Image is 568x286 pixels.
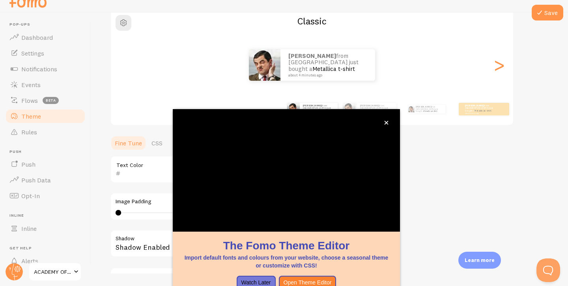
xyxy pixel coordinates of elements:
[360,104,379,107] strong: [PERSON_NAME]
[532,5,563,20] button: Save
[382,119,390,127] button: close,
[5,124,86,140] a: Rules
[21,160,35,168] span: Push
[5,61,86,77] a: Notifications
[21,97,38,104] span: Flows
[494,37,504,93] div: Next slide
[465,104,497,114] p: from [GEOGRAPHIC_DATA] just bought a
[21,81,41,89] span: Events
[116,198,341,205] label: Image Padding
[182,254,390,269] p: Import default fonts and colours from your website, choose a seasonal theme or customize with CSS!
[182,238,390,253] h1: The Fomo Theme Editor
[5,77,86,93] a: Events
[9,149,86,154] span: Push
[5,221,86,236] a: Inline
[312,65,355,72] a: Metallica t-shirt
[111,15,513,27] h2: Classic
[416,106,432,108] strong: [PERSON_NAME]
[5,45,86,61] a: Settings
[21,33,53,41] span: Dashboard
[5,188,86,204] a: Opt-In
[303,104,322,107] strong: [PERSON_NAME]
[288,73,365,77] small: about 4 minutes ago
[9,246,86,251] span: Get Help
[465,104,484,107] strong: [PERSON_NAME]
[5,156,86,172] a: Push
[249,49,280,81] img: Fomo
[360,104,393,114] p: from [GEOGRAPHIC_DATA] just bought a
[475,109,491,112] a: Metallica t-shirt
[5,108,86,124] a: Theme
[21,65,57,73] span: Notifications
[21,176,51,184] span: Push Data
[288,52,336,59] strong: [PERSON_NAME]
[303,104,334,114] p: from [GEOGRAPHIC_DATA] just bought a
[5,253,86,269] a: Alerts
[21,49,44,57] span: Settings
[416,105,442,113] p: from [GEOGRAPHIC_DATA] just bought a
[5,93,86,108] a: Flows beta
[5,30,86,45] a: Dashboard
[287,103,300,115] img: Fomo
[343,103,355,115] img: Fomo
[28,262,82,281] a: ACADEMY OF SIGMA
[21,128,37,136] span: Rules
[110,135,147,151] a: Fine Tune
[288,53,367,77] p: from [GEOGRAPHIC_DATA] just bought a
[536,258,560,282] iframe: Help Scout Beacon - Open
[5,172,86,188] a: Push Data
[34,267,71,277] span: ACADEMY OF SIGMA
[21,225,37,232] span: Inline
[147,135,167,151] a: CSS
[465,256,495,264] p: Learn more
[21,192,40,200] span: Opt-In
[21,112,41,120] span: Theme
[110,230,347,258] div: Shadow Enabled
[21,257,38,265] span: Alerts
[43,97,59,104] span: beta
[465,112,496,114] small: about 4 minutes ago
[458,252,501,269] div: Learn more
[9,22,86,27] span: Pop-ups
[408,106,414,112] img: Fomo
[424,110,437,112] a: Metallica t-shirt
[9,213,86,218] span: Inline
